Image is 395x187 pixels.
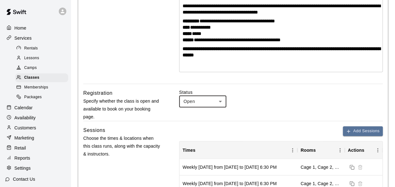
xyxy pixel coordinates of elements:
[5,23,66,33] a: Home
[15,93,68,102] div: Packages
[348,141,364,159] div: Actions
[356,180,364,185] span: Session cannot be deleted because it is in the past
[14,155,30,161] p: Reports
[15,73,68,82] div: Classes
[195,146,204,155] button: Sort
[343,126,382,136] button: Add Sessions
[15,83,68,92] div: Memberships
[5,113,66,122] a: Availability
[14,115,36,121] p: Availability
[316,146,325,155] button: Sort
[335,145,345,155] button: Menu
[183,180,277,187] div: Weekly on Tuesday from 6/3/2025 to 8/12/2025 at 6:30 PM
[5,163,66,173] a: Settings
[15,83,71,93] a: Memberships
[14,125,36,131] p: Customers
[15,63,71,73] a: Camps
[15,73,71,83] a: Classes
[14,165,31,171] p: Settings
[183,141,195,159] div: Times
[24,94,42,100] span: Packages
[83,97,161,121] p: Specify whether the class is open and available to book on your booking page.
[24,65,37,71] span: Camps
[300,180,341,187] div: Cage 1, Cage 2, Cage 3, Cage 4, Cage 5
[83,134,161,158] p: Choose the times & locations when this class runs, along with the capacity & instructors.
[14,35,32,41] p: Services
[24,84,48,91] span: Memberships
[5,143,66,153] a: Retail
[24,75,39,81] span: Classes
[348,163,356,171] button: Duplicate sessions
[15,53,71,63] a: Lessons
[183,164,277,170] div: Weekly on Tuesday from 8/19/2025 to 8/19/2026 at 6:30 PM
[5,123,66,133] a: Customers
[14,25,26,31] p: Home
[288,145,297,155] button: Menu
[14,105,33,111] p: Calendar
[13,176,35,182] p: Contact Us
[297,141,344,159] div: Rooms
[15,43,71,53] a: Rentals
[5,33,66,43] a: Services
[345,141,382,159] div: Actions
[83,126,105,134] h6: Sessions
[179,89,383,95] label: Status
[15,44,68,53] div: Rentals
[5,133,66,143] a: Marketing
[14,145,26,151] p: Retail
[14,135,34,141] p: Marketing
[5,153,66,163] a: Reports
[24,55,39,61] span: Lessons
[300,141,315,159] div: Rooms
[15,64,68,72] div: Camps
[5,103,66,112] a: Calendar
[179,141,298,159] div: Times
[356,164,364,169] span: Sessions cannot be deleted because they already have registrations. Please use the Calendar page ...
[83,89,112,97] h6: Registration
[179,95,226,107] div: Open
[24,45,38,52] span: Rentals
[300,164,341,170] div: Cage 1, Cage 2, Cage 3, Cage 4, Cage 5
[15,93,71,102] a: Packages
[15,54,68,63] div: Lessons
[373,145,382,155] button: Menu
